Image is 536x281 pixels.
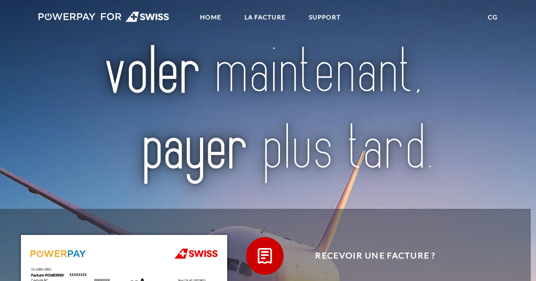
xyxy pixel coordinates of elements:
[83,28,453,194] img: title-swiss_fr.svg
[479,8,507,27] a: CG
[38,12,170,22] img: logo-swiss-white.svg
[300,8,350,27] a: SUPPORT
[236,8,295,27] a: LA FACTURE
[253,244,277,267] img: qb_bill.svg
[191,8,230,27] a: Home
[260,237,491,275] span: Recevoir une facture ?
[232,235,505,277] a: Recevoir une facture ?
[246,237,491,275] button: Recevoir une facture ?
